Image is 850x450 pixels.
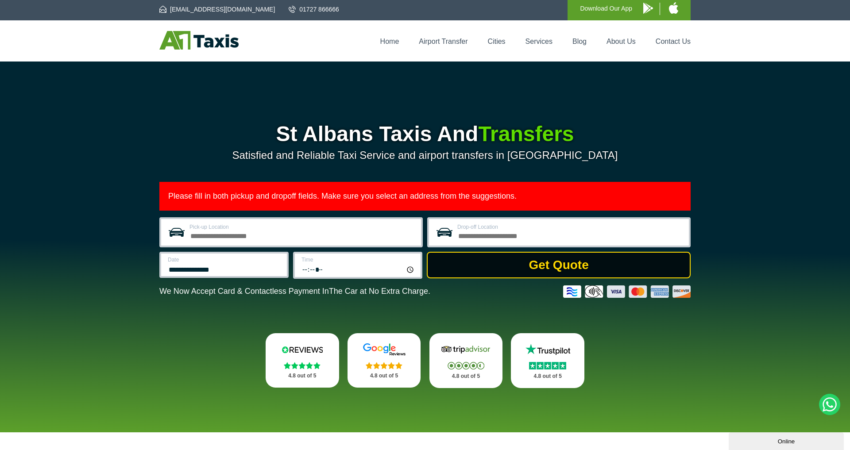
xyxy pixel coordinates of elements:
[159,123,691,145] h1: St Albans Taxis And
[525,38,552,45] a: Services
[572,38,587,45] a: Blog
[478,122,574,146] span: Transfers
[580,3,632,14] p: Download Our App
[729,431,846,450] iframe: chat widget
[511,333,584,388] a: Trustpilot Stars 4.8 out of 5
[521,343,574,356] img: Trustpilot
[380,38,399,45] a: Home
[275,370,329,381] p: 4.8 out of 5
[429,333,503,388] a: Tripadvisor Stars 4.8 out of 5
[439,371,493,382] p: 4.8 out of 5
[448,362,484,369] img: Stars
[301,257,415,262] label: Time
[276,343,329,356] img: Reviews.io
[284,362,321,369] img: Stars
[521,371,575,382] p: 4.8 out of 5
[529,362,566,369] img: Stars
[607,38,636,45] a: About Us
[643,3,653,14] img: A1 Taxis Android App
[419,38,467,45] a: Airport Transfer
[457,224,684,230] label: Drop-off Location
[329,287,430,296] span: The Car at No Extra Charge.
[266,333,339,388] a: Reviews.io Stars 4.8 out of 5
[669,2,678,14] img: A1 Taxis iPhone App
[488,38,506,45] a: Cities
[563,285,691,298] img: Credit And Debit Cards
[159,287,430,296] p: We Now Accept Card & Contactless Payment In
[159,31,239,50] img: A1 Taxis St Albans LTD
[159,149,691,162] p: Satisfied and Reliable Taxi Service and airport transfers in [GEOGRAPHIC_DATA]
[656,38,691,45] a: Contact Us
[358,343,411,356] img: Google
[168,257,282,262] label: Date
[159,182,691,211] p: Please fill in both pickup and dropoff fields. Make sure you select an address from the suggestions.
[427,252,691,278] button: Get Quote
[348,333,421,388] a: Google Stars 4.8 out of 5
[159,5,275,14] a: [EMAIL_ADDRESS][DOMAIN_NAME]
[189,224,416,230] label: Pick-up Location
[439,343,492,356] img: Tripadvisor
[289,5,339,14] a: 01727 866666
[366,362,402,369] img: Stars
[357,370,411,381] p: 4.8 out of 5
